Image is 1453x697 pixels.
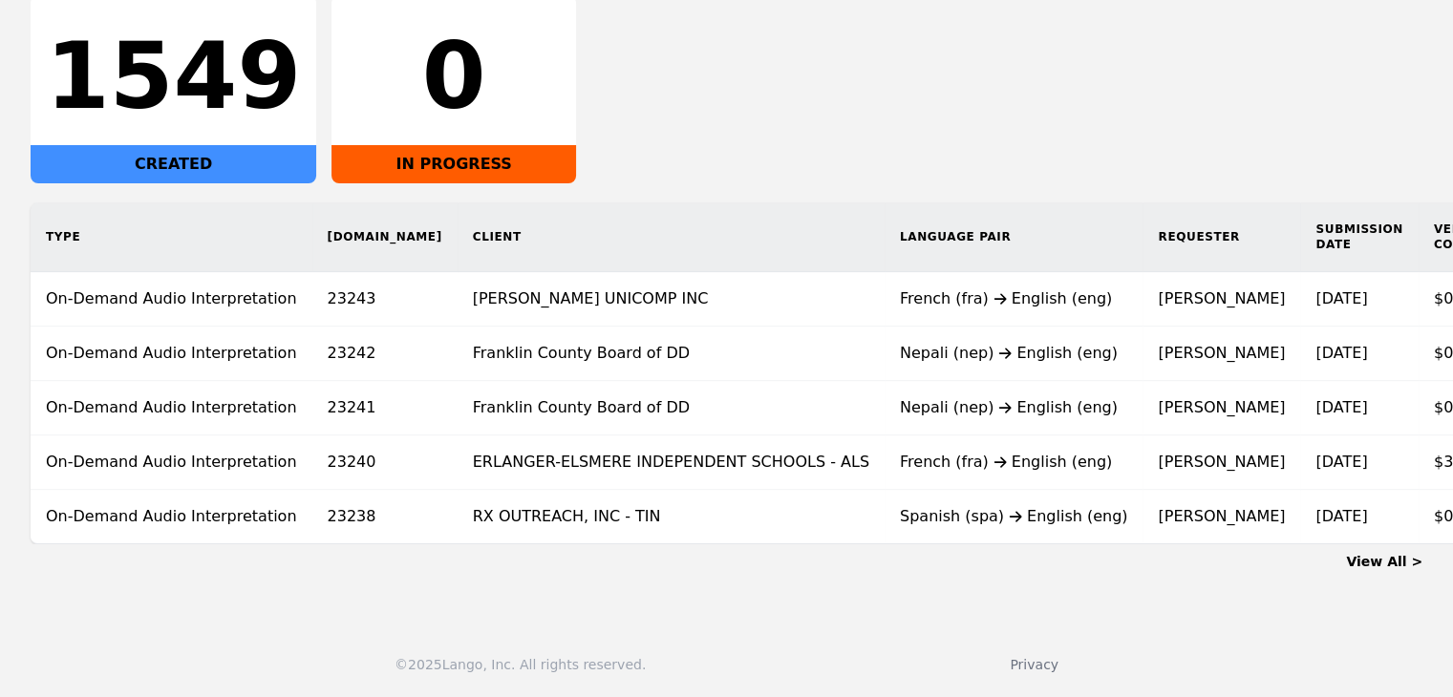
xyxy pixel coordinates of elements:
div: Nepali (nep) English (eng) [900,342,1128,365]
td: On-Demand Audio Interpretation [31,435,312,490]
td: [PERSON_NAME] [1143,272,1300,327]
td: [PERSON_NAME] [1143,381,1300,435]
th: [DOMAIN_NAME] [312,202,458,272]
time: [DATE] [1315,289,1367,307]
td: Franklin County Board of DD [458,381,885,435]
a: Privacy [1010,657,1058,672]
th: Requester [1143,202,1300,272]
th: Submission Date [1300,202,1418,272]
td: 23242 [312,327,458,381]
td: [PERSON_NAME] [1143,490,1300,544]
a: View All > [1346,554,1422,569]
td: ERLANGER-ELSMERE INDEPENDENT SCHOOLS - ALS [458,435,885,490]
div: CREATED [31,145,316,183]
td: Franklin County Board of DD [458,327,885,381]
time: [DATE] [1315,453,1367,471]
div: IN PROGRESS [331,145,576,183]
td: 23240 [312,435,458,490]
td: 23241 [312,381,458,435]
td: 23238 [312,490,458,544]
div: 0 [347,31,561,122]
div: French (fra) English (eng) [900,451,1128,474]
td: [PERSON_NAME] [1143,327,1300,381]
td: On-Demand Audio Interpretation [31,381,312,435]
td: On-Demand Audio Interpretation [31,490,312,544]
th: Type [31,202,312,272]
td: RX OUTREACH, INC - TIN [458,490,885,544]
td: [PERSON_NAME] UNICOMP INC [458,272,885,327]
div: Spanish (spa) English (eng) [900,505,1128,528]
div: 1549 [46,31,301,122]
div: French (fra) English (eng) [900,287,1128,310]
time: [DATE] [1315,507,1367,525]
div: Nepali (nep) English (eng) [900,396,1128,419]
td: 23243 [312,272,458,327]
td: On-Demand Audio Interpretation [31,272,312,327]
th: Language Pair [885,202,1143,272]
td: On-Demand Audio Interpretation [31,327,312,381]
th: Client [458,202,885,272]
time: [DATE] [1315,398,1367,416]
time: [DATE] [1315,344,1367,362]
td: [PERSON_NAME] [1143,435,1300,490]
div: © 2025 Lango, Inc. All rights reserved. [395,655,646,674]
